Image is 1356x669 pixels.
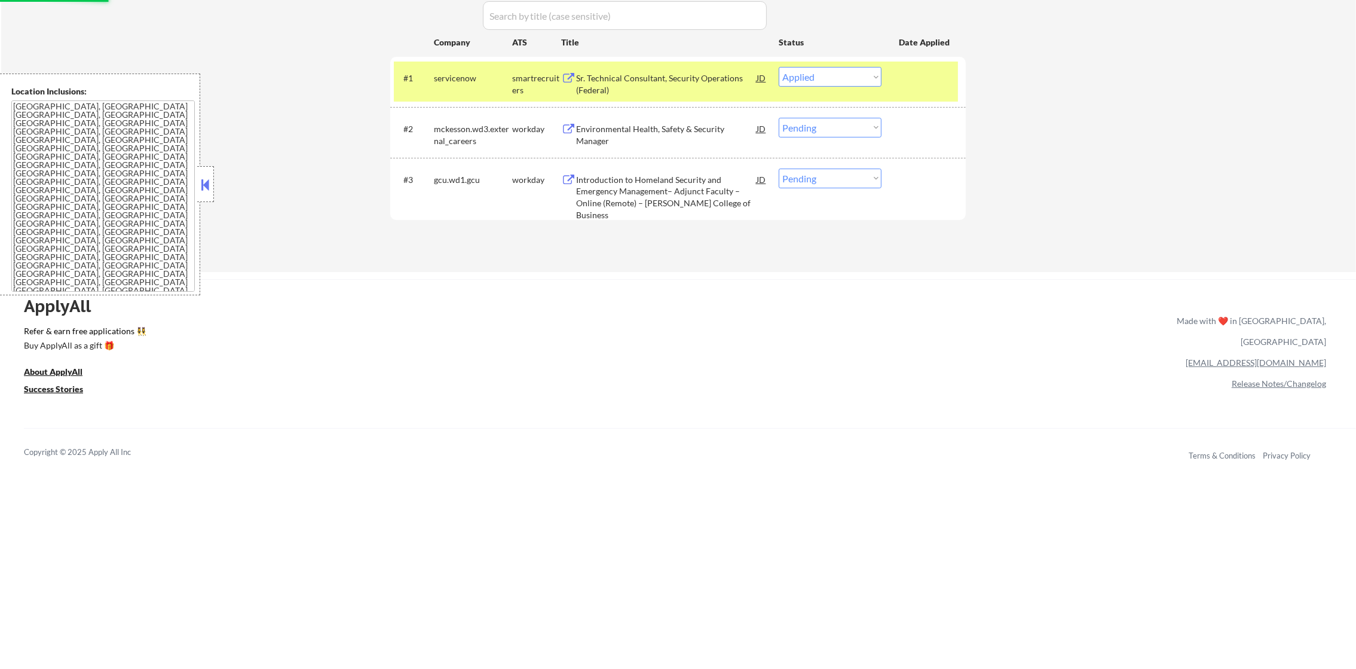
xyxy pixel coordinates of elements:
[755,67,767,88] div: JD
[403,174,424,186] div: #3
[755,118,767,139] div: JD
[561,36,767,48] div: Title
[512,72,561,96] div: smartrecruiters
[512,174,561,186] div: workday
[403,123,424,135] div: #2
[24,383,99,398] a: Success Stories
[1263,451,1311,460] a: Privacy Policy
[24,296,105,316] div: ApplyAll
[403,72,424,84] div: #1
[1232,378,1326,389] a: Release Notes/Changelog
[779,31,881,53] div: Status
[434,72,512,84] div: servicenow
[24,384,83,394] u: Success Stories
[512,123,561,135] div: workday
[512,36,561,48] div: ATS
[24,366,82,377] u: About ApplyAll
[434,36,512,48] div: Company
[576,174,757,221] div: Introduction to Homeland Security and Emergency Management– Adjunct Faculty – Online (Remote) – [...
[24,341,143,350] div: Buy ApplyAll as a gift 🎁
[434,174,512,186] div: gcu.wd1.gcu
[576,123,757,146] div: Environmental Health, Safety & Security Manager
[24,366,99,381] a: About ApplyAll
[24,340,143,355] a: Buy ApplyAll as a gift 🎁
[434,123,512,146] div: mckesson.wd3.external_careers
[1186,358,1326,368] a: [EMAIL_ADDRESS][DOMAIN_NAME]
[1172,310,1326,352] div: Made with ❤️ in [GEOGRAPHIC_DATA], [GEOGRAPHIC_DATA]
[899,36,951,48] div: Date Applied
[24,327,927,340] a: Refer & earn free applications 👯‍♀️
[1189,451,1256,460] a: Terms & Conditions
[576,72,757,96] div: Sr. Technical Consultant, Security Operations (Federal)
[24,447,161,459] div: Copyright © 2025 Apply All Inc
[11,85,195,97] div: Location Inclusions:
[755,169,767,190] div: JD
[483,1,767,30] input: Search by title (case sensitive)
